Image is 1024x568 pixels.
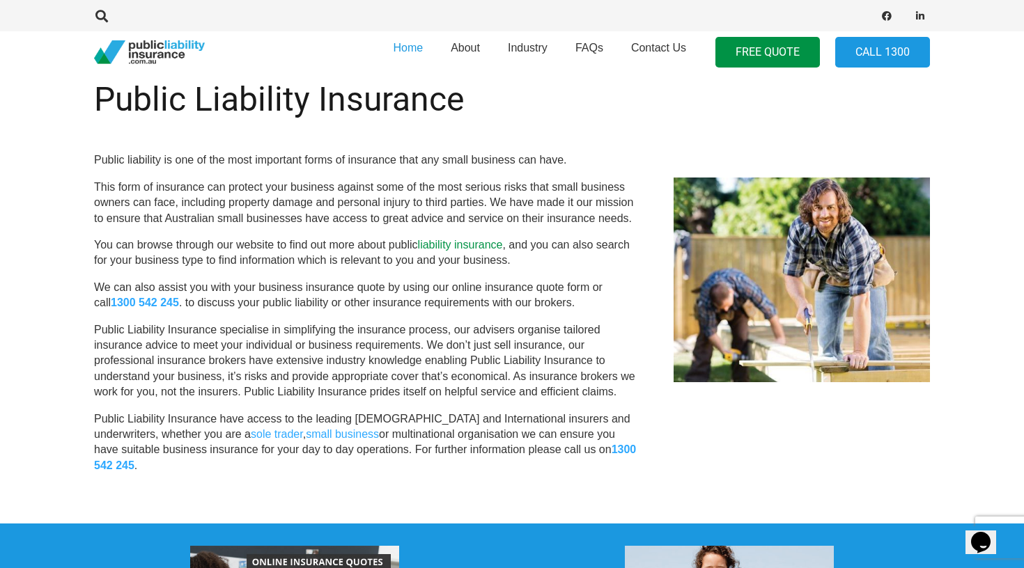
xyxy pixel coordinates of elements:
[962,526,1014,558] a: Back to top
[631,42,686,54] span: Contact Us
[674,177,930,382] img: Insurance For Carpenters
[94,322,640,400] p: Public Liability Insurance specialise in simplifying the insurance process, our advisers organise...
[715,37,820,68] a: FREE QUOTE
[508,42,548,54] span: Industry
[94,411,640,474] p: Public Liability Insurance have access to the leading [DEMOGRAPHIC_DATA] and International insure...
[835,37,930,68] a: Call 1300
[877,6,897,26] a: Facebook
[617,27,700,77] a: Contact Us
[94,180,640,226] p: This form of insurance can protect your business against some of the most serious risks that smal...
[494,27,561,77] a: Industry
[251,428,303,440] a: sole trader
[111,297,179,308] a: 1300 542 245
[306,428,379,440] a: small business
[437,27,494,77] a: About
[393,42,423,54] span: Home
[94,443,636,471] a: 1300 542 245
[379,27,437,77] a: Home
[561,27,617,77] a: FAQs
[94,237,640,269] p: You can browse through our website to find out more about public , and you can also search for yo...
[910,6,930,26] a: LinkedIn
[451,42,480,54] span: About
[575,42,603,54] span: FAQs
[94,79,640,120] h1: Public Liability Insurance
[418,239,503,251] a: liability insurance
[88,10,116,22] a: Search
[94,280,640,311] p: We can also assist you with your business insurance quote by using our online insurance quote for...
[965,512,1010,554] iframe: chat widget
[94,152,640,168] p: Public liability is one of the most important forms of insurance that any small business can have.
[94,40,205,65] a: pli_logotransparent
